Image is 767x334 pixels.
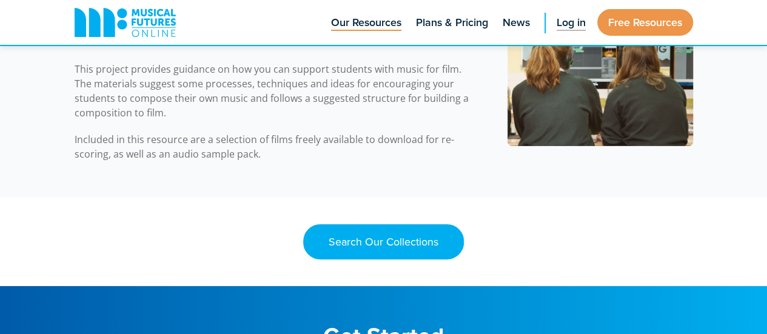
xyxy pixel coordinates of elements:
p: Included in this resource are a selection of films freely available to download for re-scoring, a... [75,132,477,161]
p: This project provides guidance on how you can support students with music for film. The materials... [75,62,477,120]
span: Log in [557,15,586,31]
span: News [503,15,530,31]
a: Free Resources [597,9,693,36]
span: Plans & Pricing [416,15,488,31]
span: Our Resources [331,15,401,31]
a: Search Our Collections [303,224,464,259]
